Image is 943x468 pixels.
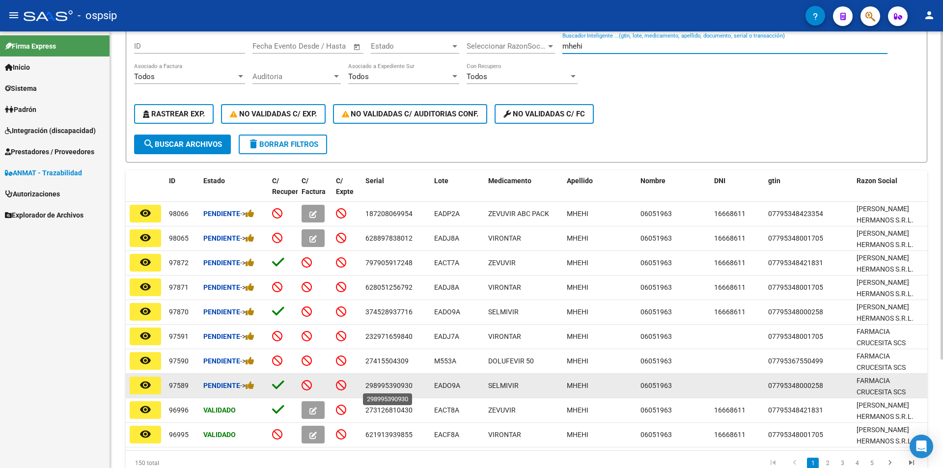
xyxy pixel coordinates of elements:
datatable-header-cell: Razon Social [853,170,926,214]
span: C/ Expte [336,177,354,196]
button: Borrar Filtros [239,135,327,154]
span: -> [240,210,254,218]
span: -> [240,332,254,340]
span: M553A [434,357,456,365]
span: -> [240,234,254,242]
span: Estado [371,42,450,51]
span: Borrar Filtros [248,140,318,149]
mat-icon: remove_red_eye [139,379,151,391]
mat-icon: remove_red_eye [139,305,151,317]
span: 16668611 [714,259,746,267]
strong: Validado [203,431,236,439]
span: 96995 [169,431,189,439]
span: No validadas c/ FC [503,110,585,118]
span: EACT8A [434,406,459,414]
span: SELMIVIR [488,308,519,316]
datatable-header-cell: Medicamento [484,170,563,214]
span: 07795348421831 [768,259,823,267]
span: 06051963 [640,406,672,414]
span: 797905917248 [365,259,413,267]
span: EADJ8A [434,234,459,242]
span: [PERSON_NAME] HERMANOS S.R.L. [857,303,914,322]
span: EADJ7A [434,332,459,340]
mat-icon: search [143,138,155,150]
span: No Validadas c/ Exp. [230,110,317,118]
span: FARMACIA CRUCESITA SCS [857,328,906,347]
span: EADO9A [434,308,460,316]
span: MHEHI [567,308,588,316]
span: MHEHI [567,234,588,242]
mat-icon: remove_red_eye [139,330,151,342]
span: MHEHI [567,210,588,218]
span: ZEVUVIR ABC PACK [488,210,549,218]
span: 07795348001705 [768,283,823,291]
span: [PERSON_NAME] HERMANOS S.R.L. [857,229,914,248]
span: gtin [768,177,780,185]
span: 07795348001705 [768,332,823,340]
span: Firma Express [5,41,56,52]
span: Estado [203,177,225,185]
span: 06051963 [640,308,672,316]
span: -> [240,259,254,267]
span: [PERSON_NAME] HERMANOS S.R.L. [857,205,914,224]
span: No Validadas c/ Auditorias Conf. [342,110,479,118]
input: Fecha fin [301,42,349,51]
strong: Pendiente [203,357,240,365]
mat-icon: remove_red_eye [139,232,151,244]
button: No Validadas c/ Exp. [221,104,326,124]
datatable-header-cell: Nombre [637,170,710,214]
span: Explorador de Archivos [5,210,83,220]
span: MHEHI [567,382,588,389]
mat-icon: remove_red_eye [139,207,151,219]
span: 06051963 [640,234,672,242]
mat-icon: remove_red_eye [139,428,151,440]
span: Medicamento [488,177,531,185]
span: 621913939855 [365,431,413,439]
span: 96996 [169,406,189,414]
datatable-header-cell: C/ Recupero [268,170,298,214]
span: 06051963 [640,210,672,218]
span: C/ Recupero [272,177,302,196]
strong: Pendiente [203,210,240,218]
span: DNI [714,177,725,185]
mat-icon: remove_red_eye [139,355,151,366]
button: Rastrear Exp. [134,104,214,124]
span: 628897838012 [365,234,413,242]
mat-icon: remove_red_eye [139,404,151,415]
span: 06051963 [640,431,672,439]
span: Padrón [5,104,36,115]
datatable-header-cell: Estado [199,170,268,214]
span: 07795348001705 [768,431,823,439]
button: Open calendar [352,41,363,53]
span: -> [240,308,254,316]
span: Lote [434,177,448,185]
span: - ospsip [78,5,117,27]
span: 187208069954 [365,210,413,218]
span: Rastrear Exp. [143,110,205,118]
span: EACF8A [434,431,459,439]
span: MHEHI [567,259,588,267]
span: 06051963 [640,357,672,365]
button: Buscar Archivos [134,135,231,154]
span: ZEVUVIR [488,259,516,267]
span: DOLUFEVIR 50 [488,357,534,365]
span: MHEHI [567,332,588,340]
span: Prestadores / Proveedores [5,146,94,157]
datatable-header-cell: Apellido [563,170,637,214]
datatable-header-cell: ID [165,170,199,214]
mat-icon: remove_red_eye [139,256,151,268]
span: [PERSON_NAME] HERMANOS S.R.L. [857,278,914,298]
span: 27415504309 [365,357,409,365]
span: 628051256792 [365,283,413,291]
span: 98066 [169,210,189,218]
span: Seleccionar RazonSocial [467,42,546,51]
span: 97591 [169,332,189,340]
span: 16668611 [714,234,746,242]
span: 06051963 [640,259,672,267]
button: No Validadas c/ Auditorias Conf. [333,104,488,124]
span: 07795348000258 [768,382,823,389]
span: MHEHI [567,357,588,365]
mat-icon: menu [8,9,20,21]
span: 16668611 [714,406,746,414]
span: Nombre [640,177,666,185]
